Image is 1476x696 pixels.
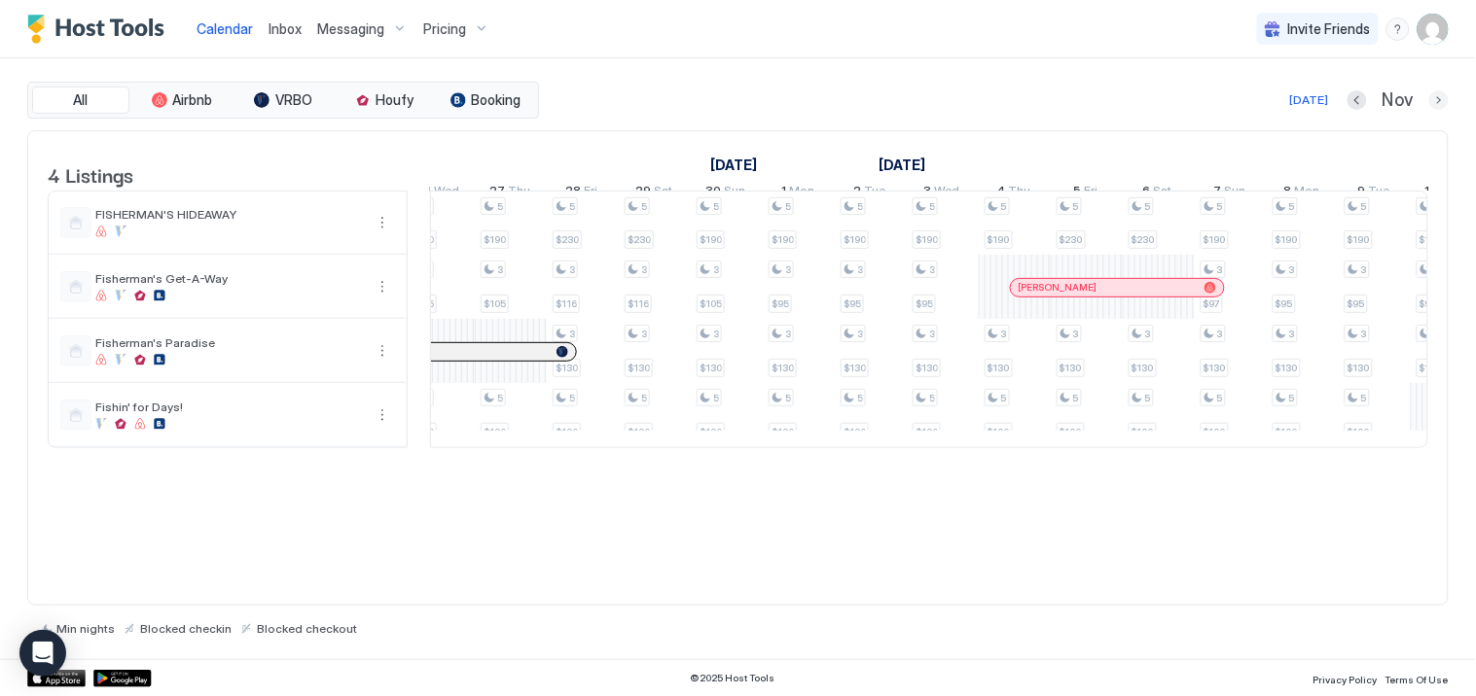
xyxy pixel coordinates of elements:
[19,630,66,677] div: Open Intercom Messenger
[1204,297,1220,310] span: $97
[641,328,647,340] span: 3
[1369,183,1390,203] span: Tue
[988,233,1010,246] span: $190
[32,87,129,114] button: All
[916,426,938,438] span: $190
[772,297,789,310] span: $95
[1001,392,1007,404] span: 5
[1386,17,1410,41] div: menu
[713,328,719,340] span: 3
[437,87,534,114] button: Booking
[935,183,960,203] span: Wed
[27,82,539,119] div: tab-group
[702,179,751,207] a: November 30, 2025
[489,183,505,203] span: 27
[497,200,503,213] span: 5
[849,179,891,207] a: December 2, 2025
[1132,362,1154,374] span: $130
[641,263,647,276] span: 3
[1204,362,1226,374] span: $130
[1019,281,1098,294] span: [PERSON_NAME]
[1295,183,1320,203] span: Mon
[1209,179,1251,207] a: December 7, 2025
[1358,183,1366,203] span: 9
[1383,89,1414,112] span: Nov
[569,328,575,340] span: 3
[1217,392,1223,404] span: 5
[1386,668,1449,688] a: Terms Of Use
[929,328,935,340] span: 3
[556,297,577,310] span: $116
[844,426,866,438] span: $190
[628,233,651,246] span: $230
[257,621,357,636] span: Blocked checkout
[1361,200,1367,213] span: 5
[569,392,575,404] span: 5
[371,403,394,427] div: menu
[1060,233,1083,246] span: $230
[269,18,302,39] a: Inbox
[1217,328,1223,340] span: 3
[1314,668,1378,688] a: Privacy Policy
[929,200,935,213] span: 5
[1060,362,1082,374] span: $130
[772,233,794,246] span: $190
[1429,90,1449,110] button: Next month
[700,297,722,310] span: $105
[988,426,1010,438] span: $190
[857,392,863,404] span: 5
[1289,328,1295,340] span: 3
[628,426,650,438] span: $190
[785,392,791,404] span: 5
[234,87,332,114] button: VRBO
[377,91,414,109] span: Houfy
[497,392,503,404] span: 5
[844,233,866,246] span: $190
[857,200,863,213] span: 5
[48,159,133,189] span: 4 Listings
[1361,263,1367,276] span: 3
[1143,183,1151,203] span: 6
[874,151,930,179] a: December 1, 2025
[1073,392,1079,404] span: 5
[95,400,363,414] span: Fishin' for Days!
[1145,392,1151,404] span: 5
[1154,183,1172,203] span: Sat
[916,297,933,310] span: $95
[1132,426,1154,438] span: $190
[1132,233,1155,246] span: $230
[423,20,466,38] span: Pricing
[1085,183,1098,203] span: Fri
[1069,179,1103,207] a: December 5, 2025
[173,91,213,109] span: Airbnb
[844,362,866,374] span: $130
[27,15,173,44] div: Host Tools Logo
[371,339,394,363] div: menu
[585,183,598,203] span: Fri
[1145,328,1151,340] span: 3
[1276,362,1298,374] span: $130
[919,179,965,207] a: December 3, 2025
[1421,179,1471,207] a: December 10, 2025
[93,670,152,687] a: Google Play Store
[569,200,575,213] span: 5
[992,179,1036,207] a: December 4, 2025
[854,183,862,203] span: 2
[1214,183,1222,203] span: 7
[472,91,522,109] span: Booking
[497,263,503,276] span: 3
[924,183,932,203] span: 3
[1348,426,1370,438] span: $190
[95,335,363,350] span: Fisherman's Paradise
[1348,362,1370,374] span: $130
[484,426,506,438] span: $190
[1290,91,1329,109] div: [DATE]
[713,263,719,276] span: 3
[1217,200,1223,213] span: 5
[641,392,647,404] span: 5
[435,183,460,203] span: Wed
[197,18,253,39] a: Calendar
[27,670,86,687] a: App Store
[713,392,719,404] span: 5
[700,233,722,246] span: $190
